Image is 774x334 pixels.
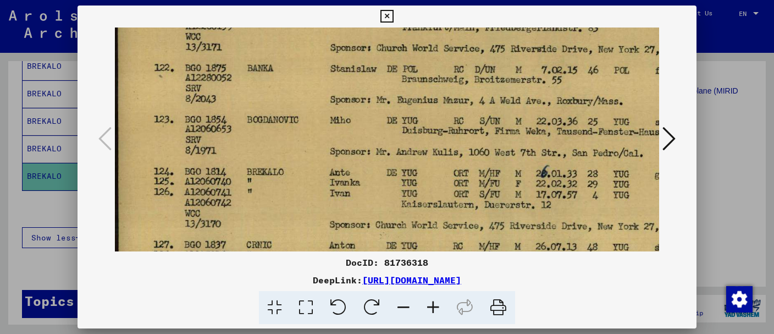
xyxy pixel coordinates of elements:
[78,273,696,287] div: DeepLink:
[726,286,753,313] img: Change consent
[362,275,461,286] a: [URL][DOMAIN_NAME]
[726,286,752,312] div: Change consent
[78,256,696,269] div: DocID: 81736318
